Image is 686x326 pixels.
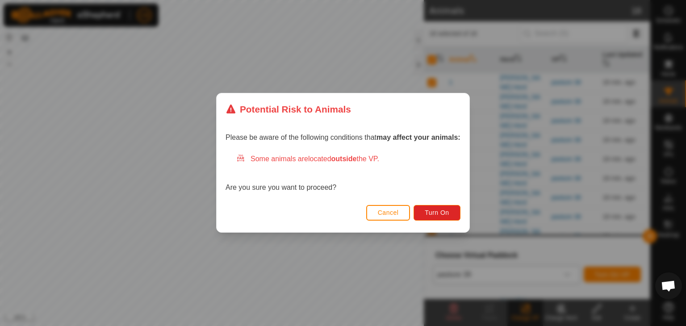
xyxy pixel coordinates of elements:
[308,155,379,163] span: located the VP.
[655,272,682,299] div: Open chat
[366,205,410,221] button: Cancel
[226,134,460,142] span: Please be aware of the following conditions that
[414,205,460,221] button: Turn On
[331,155,357,163] strong: outside
[226,154,460,193] div: Are you sure you want to proceed?
[378,209,399,217] span: Cancel
[236,154,460,165] div: Some animals are
[226,102,351,116] div: Potential Risk to Animals
[425,209,449,217] span: Turn On
[376,134,460,142] strong: may affect your animals:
